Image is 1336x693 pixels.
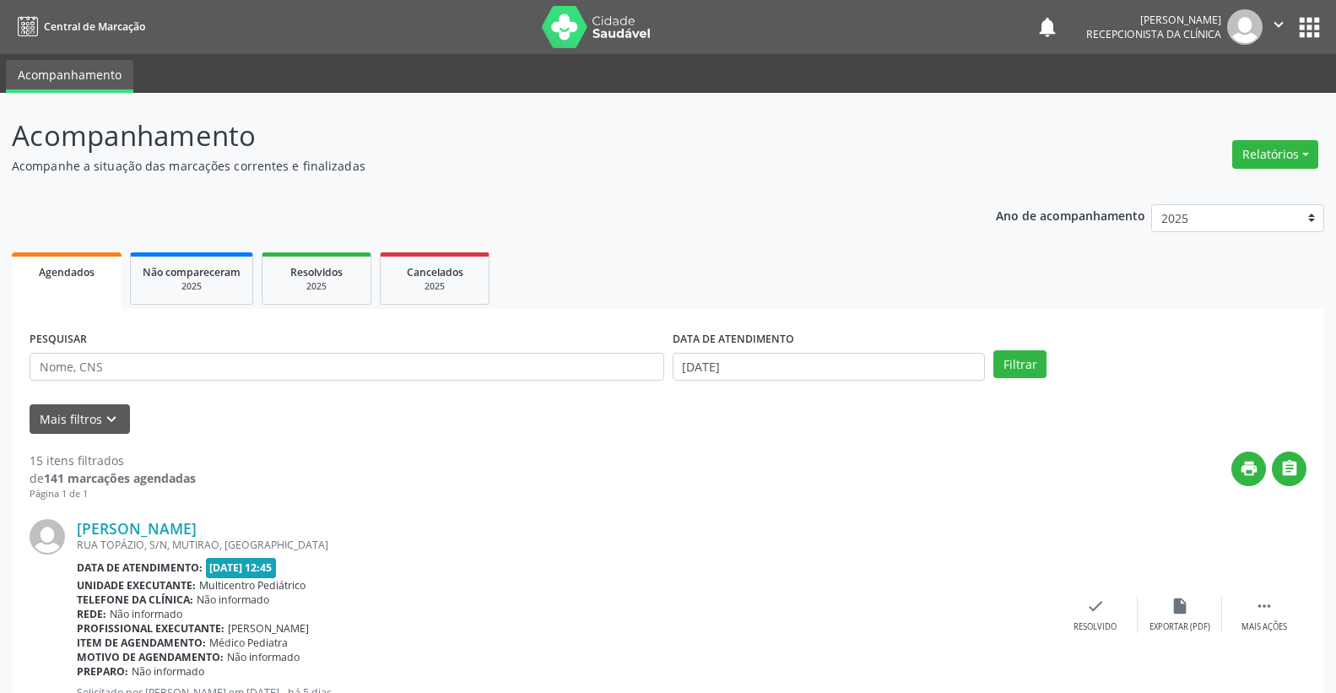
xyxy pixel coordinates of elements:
[1227,9,1263,45] img: img
[228,621,309,636] span: [PERSON_NAME]
[290,265,343,279] span: Resolvidos
[197,593,269,607] span: Não informado
[1240,459,1258,478] i: print
[274,280,359,293] div: 2025
[1280,459,1299,478] i: 
[110,607,182,621] span: Não informado
[77,636,206,650] b: Item de agendamento:
[77,607,106,621] b: Rede:
[1086,27,1221,41] span: Recepcionista da clínica
[77,519,197,538] a: [PERSON_NAME]
[209,636,288,650] span: Médico Pediatra
[1232,140,1318,169] button: Relatórios
[30,469,196,487] div: de
[77,538,1053,552] div: RUA TOPÁZIO, S/N, MUTIRAO, [GEOGRAPHIC_DATA]
[1263,9,1295,45] button: 
[77,621,224,636] b: Profissional executante:
[12,157,931,175] p: Acompanhe a situação das marcações correntes e finalizadas
[1295,13,1324,42] button: apps
[392,280,477,293] div: 2025
[993,350,1047,379] button: Filtrar
[44,470,196,486] strong: 141 marcações agendadas
[12,13,145,41] a: Central de Marcação
[1255,597,1274,615] i: 
[77,593,193,607] b: Telefone da clínica:
[996,204,1145,225] p: Ano de acompanhamento
[673,327,794,353] label: DATA DE ATENDIMENTO
[132,664,204,679] span: Não informado
[1269,15,1288,34] i: 
[206,558,277,577] span: [DATE] 12:45
[1086,13,1221,27] div: [PERSON_NAME]
[673,353,986,382] input: Selecione um intervalo
[30,327,87,353] label: PESQUISAR
[6,60,133,93] a: Acompanhamento
[77,560,203,575] b: Data de atendimento:
[30,487,196,501] div: Página 1 de 1
[143,265,241,279] span: Não compareceram
[30,404,130,434] button: Mais filtroskeyboard_arrow_down
[12,115,931,157] p: Acompanhamento
[77,664,128,679] b: Preparo:
[77,650,224,664] b: Motivo de agendamento:
[30,519,65,555] img: img
[44,19,145,34] span: Central de Marcação
[30,353,664,382] input: Nome, CNS
[1272,452,1306,486] button: 
[143,280,241,293] div: 2025
[407,265,463,279] span: Cancelados
[227,650,300,664] span: Não informado
[102,410,121,429] i: keyboard_arrow_down
[1149,621,1210,633] div: Exportar (PDF)
[1231,452,1266,486] button: print
[39,265,95,279] span: Agendados
[1036,15,1059,39] button: notifications
[77,578,196,593] b: Unidade executante:
[199,578,306,593] span: Multicentro Pediátrico
[30,452,196,469] div: 15 itens filtrados
[1171,597,1189,615] i: insert_drive_file
[1074,621,1117,633] div: Resolvido
[1241,621,1287,633] div: Mais ações
[1086,597,1105,615] i: check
